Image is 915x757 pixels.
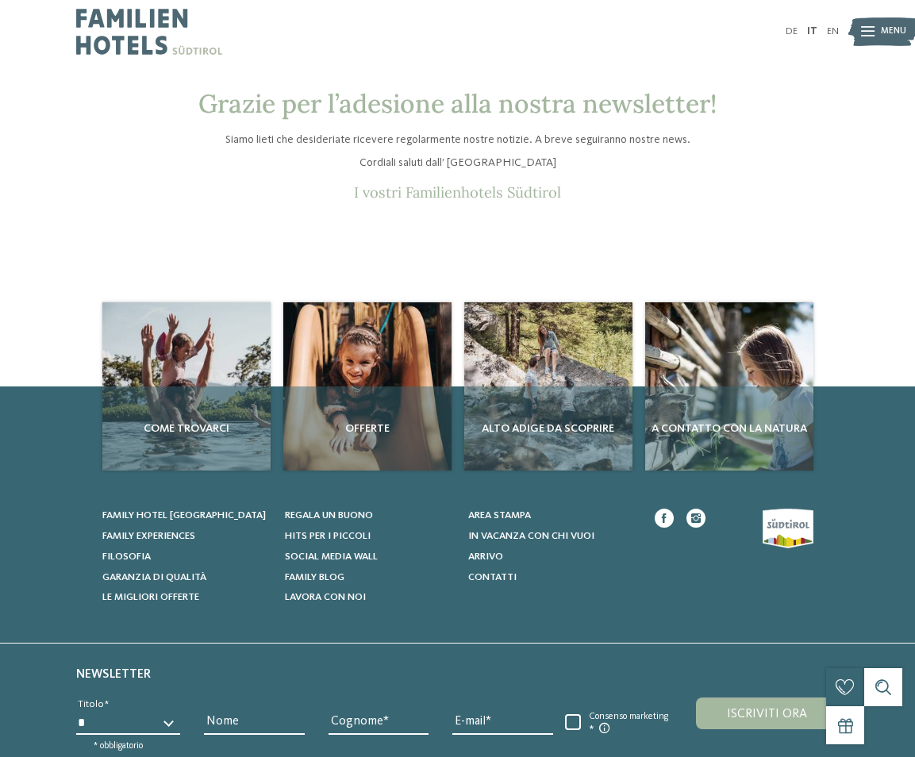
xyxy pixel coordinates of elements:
[285,590,452,605] a: Lavora con noi
[285,531,371,541] span: Hits per i piccoli
[283,302,452,471] a: Newsletter Offerte
[696,697,839,729] button: Iscriviti ora
[285,551,378,562] span: Social Media Wall
[285,510,373,521] span: Regala un buono
[102,531,195,541] span: Family experiences
[102,302,271,471] a: Newsletter Come trovarci
[468,571,636,585] a: Contatti
[102,510,266,521] span: Family hotel [GEOGRAPHIC_DATA]
[285,550,452,564] a: Social Media Wall
[198,87,717,120] span: Grazie per l’adesione alla nostra newsletter!
[464,302,632,471] a: Newsletter Alto Adige da scoprire
[290,421,445,436] span: Offerte
[285,592,366,602] span: Lavora con noi
[102,590,270,605] a: Le migliori offerte
[645,302,813,471] a: Newsletter A contatto con la natura
[102,550,270,564] a: Filosofia
[102,592,199,602] span: Le migliori offerte
[468,572,517,582] span: Contatti
[285,572,344,582] span: Family Blog
[464,302,632,471] img: Newsletter
[76,668,151,681] span: Newsletter
[156,155,759,171] p: Cordiali saluti dall’ [GEOGRAPHIC_DATA]
[102,302,271,471] img: Newsletter
[727,708,807,720] span: Iscriviti ora
[283,302,452,471] img: Newsletter
[94,741,143,751] span: * obbligatorio
[102,529,270,544] a: Family experiences
[109,421,264,436] span: Come trovarci
[827,26,839,37] a: EN
[881,25,906,38] span: Menu
[468,509,636,523] a: Area stampa
[645,302,813,471] img: Newsletter
[156,183,759,201] p: I vostri Familienhotels Südtirol
[102,571,270,585] a: Garanzia di qualità
[468,551,503,562] span: Arrivo
[102,551,151,562] span: Filosofia
[652,421,807,436] span: A contatto con la natura
[468,510,531,521] span: Area stampa
[102,572,206,582] span: Garanzia di qualità
[285,509,452,523] a: Regala un buono
[468,531,594,541] span: In vacanza con chi vuoi
[581,710,672,736] span: Consenso marketing
[807,26,817,37] a: IT
[786,26,798,37] a: DE
[468,529,636,544] a: In vacanza con chi vuoi
[156,132,759,148] p: Siamo lieti che desideriate ricevere regolarmente nostre notizie. A breve seguiranno nostre news.
[285,571,452,585] a: Family Blog
[471,421,626,436] span: Alto Adige da scoprire
[102,509,270,523] a: Family hotel [GEOGRAPHIC_DATA]
[468,550,636,564] a: Arrivo
[285,529,452,544] a: Hits per i piccoli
